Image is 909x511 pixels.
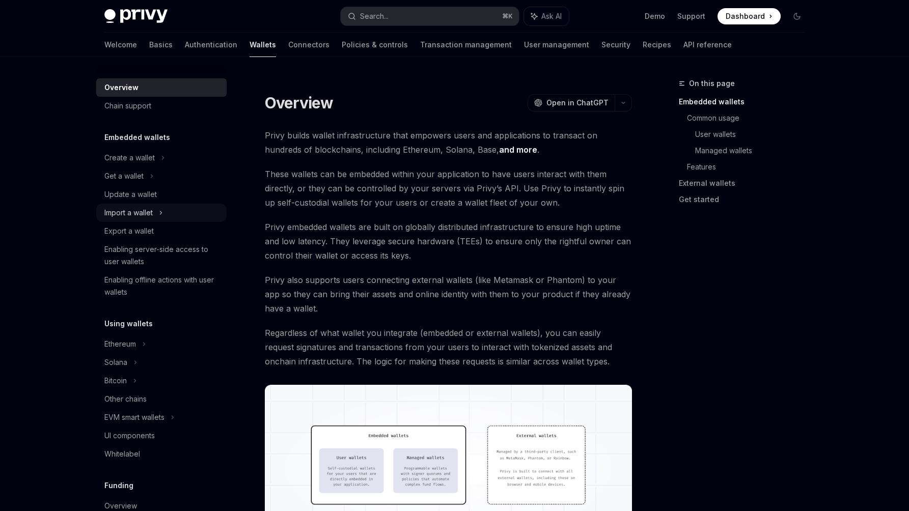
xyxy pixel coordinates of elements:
a: Get started [679,191,813,208]
span: Dashboard [726,11,765,21]
div: EVM smart wallets [104,411,164,423]
a: Enabling server-side access to user wallets [96,240,227,271]
a: Update a wallet [96,185,227,204]
div: Bitcoin [104,375,127,387]
span: Privy also supports users connecting external wallets (like Metamask or Phantom) to your app so t... [265,273,632,316]
div: Ethereum [104,338,136,350]
a: Connectors [288,33,329,57]
span: Open in ChatGPT [546,98,609,108]
h5: Embedded wallets [104,131,170,144]
a: and more [499,145,537,155]
span: Regardless of what wallet you integrate (embedded or external wallets), you can easily request si... [265,326,632,368]
a: Support [677,11,705,21]
div: Other chains [104,393,147,405]
a: Transaction management [420,33,512,57]
a: Wallets [250,33,276,57]
a: External wallets [679,175,813,191]
div: Whitelabel [104,448,140,460]
a: Policies & controls [342,33,408,57]
span: Privy builds wallet infrastructure that empowers users and applications to transact on hundreds o... [265,128,632,157]
a: Export a wallet [96,222,227,240]
div: Update a wallet [104,188,157,201]
a: UI components [96,427,227,445]
div: Enabling server-side access to user wallets [104,243,221,268]
a: Other chains [96,390,227,408]
a: Embedded wallets [679,94,813,110]
a: API reference [683,33,732,57]
a: Demo [645,11,665,21]
div: Solana [104,356,127,368]
div: Export a wallet [104,225,154,237]
div: Create a wallet [104,152,155,164]
div: Import a wallet [104,207,153,219]
span: Ask AI [541,11,562,21]
span: On this page [689,77,735,90]
div: Search... [360,10,389,22]
div: Get a wallet [104,170,144,182]
a: Basics [149,33,173,57]
a: User management [524,33,589,57]
h5: Funding [104,479,133,492]
a: Dashboard [718,8,781,24]
a: Whitelabel [96,445,227,463]
button: Ask AI [524,7,569,25]
div: UI components [104,430,155,442]
span: Privy embedded wallets are built on globally distributed infrastructure to ensure high uptime and... [265,220,632,263]
a: Features [687,159,813,175]
h5: Using wallets [104,318,153,330]
a: Overview [96,78,227,97]
a: Chain support [96,97,227,115]
button: Search...⌘K [341,7,519,25]
a: Recipes [643,33,671,57]
button: Open in ChatGPT [528,94,615,111]
a: Authentication [185,33,237,57]
a: Enabling offline actions with user wallets [96,271,227,301]
button: Toggle dark mode [789,8,805,24]
div: Chain support [104,100,151,112]
a: Security [601,33,630,57]
a: User wallets [695,126,813,143]
span: ⌘ K [502,12,513,20]
a: Common usage [687,110,813,126]
h1: Overview [265,94,334,112]
span: These wallets can be embedded within your application to have users interact with them directly, ... [265,167,632,210]
img: dark logo [104,9,168,23]
div: Overview [104,81,139,94]
a: Welcome [104,33,137,57]
a: Managed wallets [695,143,813,159]
div: Enabling offline actions with user wallets [104,274,221,298]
